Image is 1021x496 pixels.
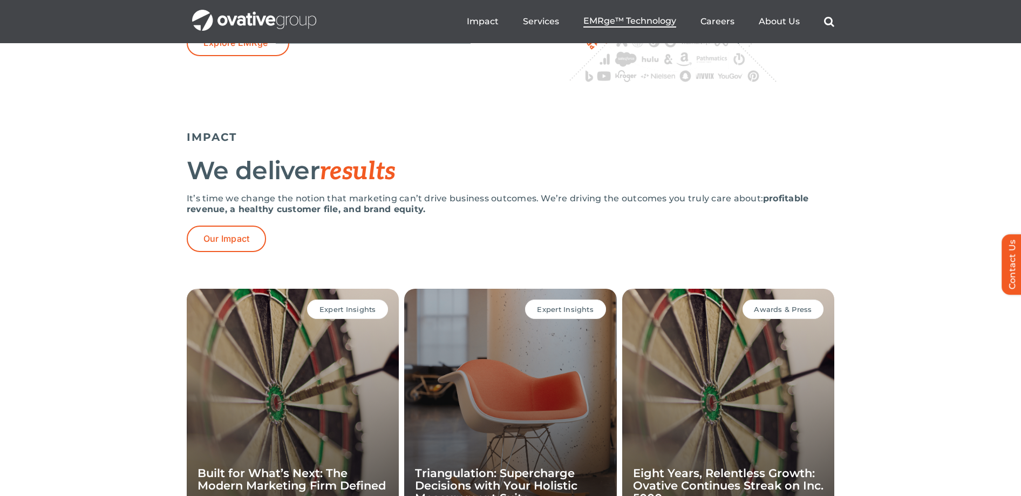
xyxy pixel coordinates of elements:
[467,4,834,39] nav: Menu
[187,157,834,185] h2: We deliver
[759,16,800,27] a: About Us
[319,157,395,187] em: results
[824,16,834,27] a: Search
[187,131,834,144] h5: IMPACT
[187,193,834,215] p: It’s time we change the notion that marketing can’t drive business outcomes. We’re driving the ou...
[700,16,734,27] a: Careers
[187,226,266,252] a: Our Impact
[198,466,386,492] a: Built for What’s Next: The Modern Marketing Firm Defined
[523,16,559,27] a: Services
[467,16,499,27] a: Impact
[583,16,676,28] a: EMRge™ Technology
[203,234,249,244] span: Our Impact
[187,193,808,214] strong: profitable revenue, a healthy customer file, and brand equity.
[583,16,676,26] span: EMRge™ Technology
[192,9,316,19] a: OG_Full_horizontal_WHT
